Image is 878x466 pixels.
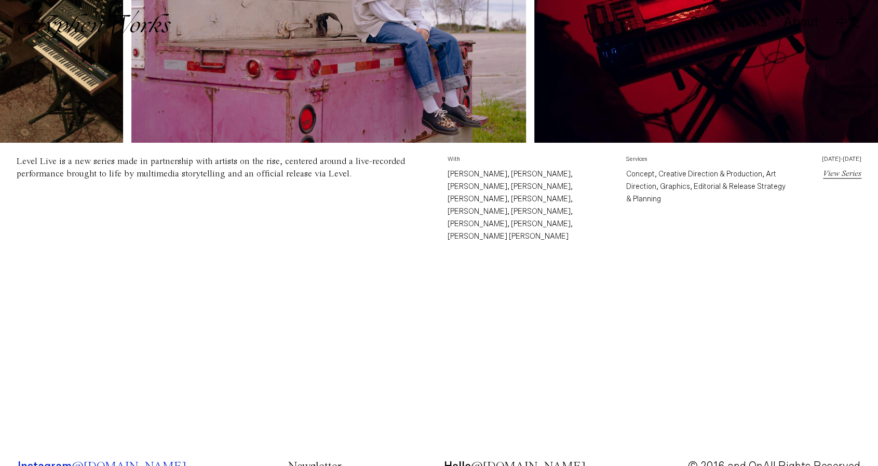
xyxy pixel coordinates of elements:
a: About [784,17,819,29]
p: Concept, Creative Direction & Production, Art Direction, Graphics, Editorial & Release Strategy &... [626,168,789,205]
div: About [784,15,819,30]
img: Hyphen Works [18,10,171,38]
a: Select Works [690,17,767,29]
p: Services [626,155,789,168]
div: Level Live is a new series made in partnership with artists on the rise, centered around a live-r... [17,157,405,179]
a: View Series [823,170,861,178]
p: [PERSON_NAME], [PERSON_NAME], [PERSON_NAME], [PERSON_NAME], [PERSON_NAME], [PERSON_NAME], [PERSON... [448,168,610,242]
a: 中文 [835,17,860,28]
p: With [448,155,610,168]
p: [DATE]-[DATE] [805,155,861,168]
div: Select Works [690,15,767,30]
